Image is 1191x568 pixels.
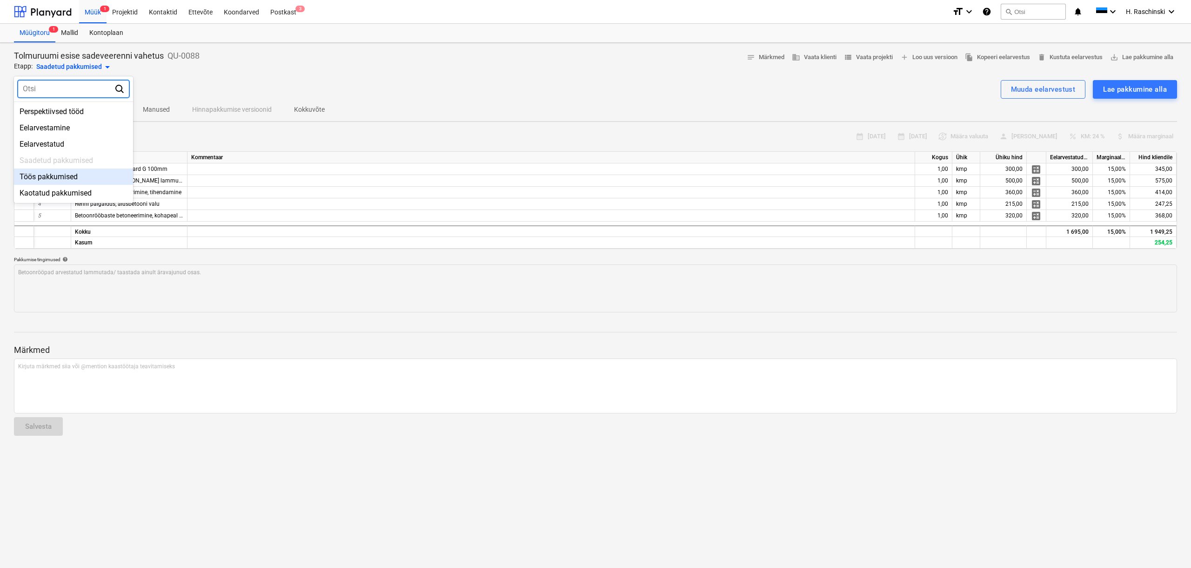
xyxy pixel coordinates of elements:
[14,136,133,152] div: Eelarvestatud
[14,169,133,185] div: Töös pakkumised
[14,120,133,136] div: Eelarvestamine
[14,152,133,169] div: Saadetud pakkumised
[14,185,133,201] div: Kaotatud pakkumised
[14,103,133,120] div: Perspektiivsed tööd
